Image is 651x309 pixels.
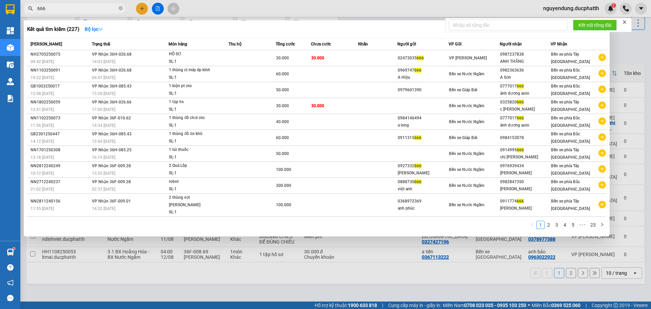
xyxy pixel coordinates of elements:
span: Người nhận [500,42,522,46]
span: close [622,20,627,24]
div: NN2812240249 [31,162,90,170]
span: 666 [517,100,524,104]
span: 12:58 [DATE] [31,91,54,96]
div: 0984146494 [398,115,448,122]
div: 0911774 [500,198,551,205]
span: plus-circle [598,165,606,173]
div: [PERSON_NAME] [398,170,448,177]
div: 0969747 [398,67,448,74]
span: 60.000 [276,72,289,76]
span: VP Nhận [551,42,567,46]
span: VP Nhận 36H-085.25 [92,148,132,152]
span: Bến xe phía Bắc [GEOGRAPHIC_DATA] [551,68,590,80]
div: 0976939434 [500,162,551,170]
li: 23 [588,221,598,229]
div: 0982847350 [500,178,551,186]
span: plus-circle [598,54,606,61]
span: 04:47 [DATE] [92,75,115,80]
img: warehouse-icon [7,249,14,256]
span: plus-circle [598,101,606,109]
span: 60.000 [276,135,289,140]
span: 300.000 [276,183,291,188]
div: ánh dương auto [500,122,551,129]
div: 0325820 [500,99,551,106]
div: HỒ SƠ [169,51,220,58]
span: 09:42 [DATE] [31,59,54,64]
span: 14:34 [DATE] [92,123,115,128]
div: A Sơn [500,74,551,81]
a: 4 [561,221,569,229]
div: [PERSON_NAME] [500,205,551,212]
span: ••• [577,221,588,229]
span: VP Nhận 36F-009.28 [92,163,131,168]
li: 3 [553,221,561,229]
span: 11:56 [DATE] [31,123,54,128]
div: 0368972369 [398,198,448,205]
div: 1 kiện pt oto [169,82,220,90]
span: VP Nhận 36F-010.62 [92,116,131,120]
span: 02:37 [DATE] [92,187,115,192]
span: 666 [414,135,421,140]
span: VP Nhận 36F-009.01 [92,199,131,204]
img: dashboard-icon [7,27,14,34]
span: VP Nhận 36F-009.28 [92,179,131,184]
span: down [98,27,103,32]
span: 666 [414,179,421,184]
button: Bộ lọcdown [79,24,108,35]
li: Next 5 Pages [577,221,588,229]
button: left [528,221,536,229]
div: 0888730 [398,178,448,186]
span: 666 [414,163,421,168]
span: plus-circle [598,181,606,189]
span: plus-circle [598,85,606,93]
div: NN1701250308 [31,147,90,154]
span: plus-circle [598,149,606,157]
div: việt anh [398,186,448,193]
span: Tổng cước [276,42,295,46]
span: Thu hộ [229,42,241,46]
div: SL: 1 [169,106,220,113]
span: Bến xe Nước Ngầm [449,151,484,156]
div: SL: 1 [169,209,220,216]
span: 17:00 [DATE] [92,107,115,112]
div: NN2811240156 [31,198,90,205]
span: Bến xe Nước Ngầm [449,202,484,207]
img: warehouse-icon [7,78,14,85]
span: 14:32 [DATE] [92,206,115,211]
div: 0777017 [500,83,551,90]
div: 02473035 [398,55,448,62]
span: plus-circle [598,117,606,125]
span: 666 [517,116,524,120]
span: Trạng thái [92,42,110,46]
span: 14:03 [DATE] [92,59,115,64]
div: ANH THẮNG [500,58,551,65]
div: [PERSON_NAME] [500,170,551,177]
span: 11:55 [DATE] [31,206,54,211]
div: a long [398,122,448,129]
span: Bến xe Nước Ngầm [449,72,484,76]
img: warehouse-icon [7,44,14,51]
span: 50.000 [276,88,289,92]
input: Tìm tên, số ĐT hoặc mã đơn [37,5,117,12]
sup: 1 [13,248,15,250]
span: 21:02 [DATE] [31,187,54,192]
img: solution-icon [7,95,14,102]
div: 0777017 [500,115,551,122]
span: Bến xe phía Tây [GEOGRAPHIC_DATA] [551,100,590,112]
span: Bến xe Nước Ngầm [449,167,484,172]
a: 2 [545,221,552,229]
div: robot [169,178,220,186]
span: 30.000 [311,103,324,108]
span: 666 [417,56,424,60]
a: 5 [569,221,577,229]
span: 16:19 [DATE] [92,155,115,160]
span: Kết nối tổng đài [578,21,611,29]
span: plus-circle [598,70,606,77]
div: 0914995 [500,147,551,154]
div: A Hiệu [398,74,448,81]
div: SL: 1 [169,138,220,145]
span: Bến xe phía Bắc [GEOGRAPHIC_DATA] [551,116,590,128]
button: Kết nối tổng đài [573,20,617,31]
li: 2 [545,221,553,229]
